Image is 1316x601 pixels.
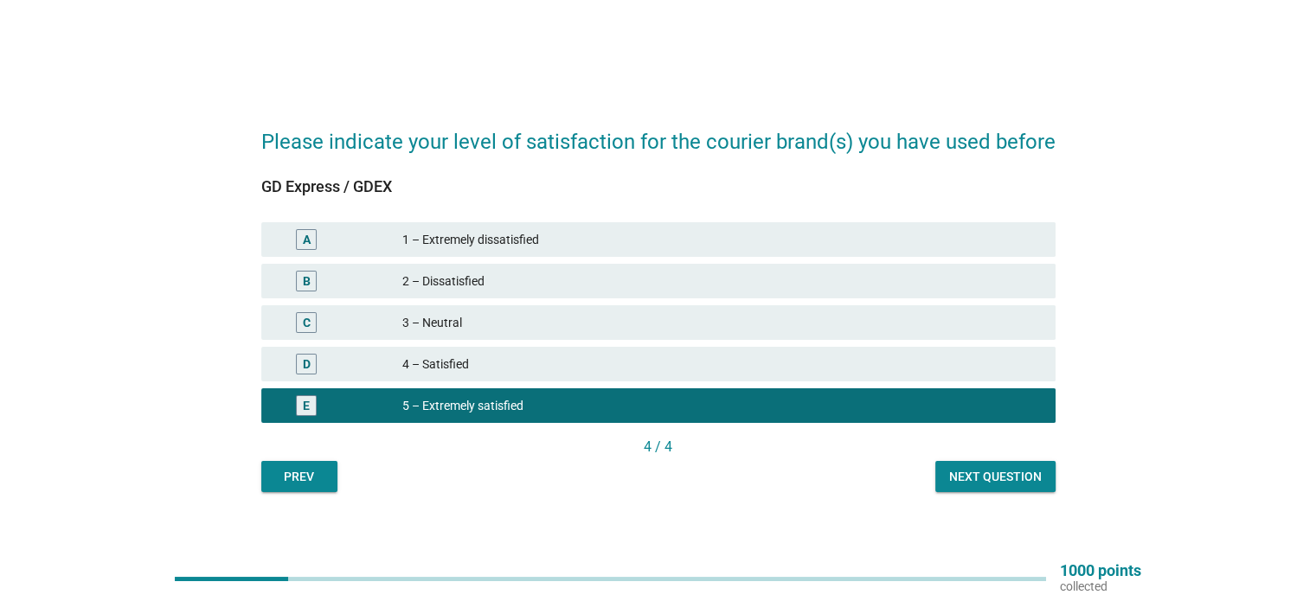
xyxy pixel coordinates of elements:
[303,314,311,332] div: C
[402,312,1041,333] div: 3 – Neutral
[402,271,1041,291] div: 2 – Dissatisfied
[935,461,1056,492] button: Next question
[303,355,311,374] div: D
[402,354,1041,374] div: 4 – Satisfied
[303,272,311,291] div: B
[261,461,337,492] button: Prev
[1060,579,1141,594] p: collected
[261,175,1056,198] div: GD Express / GDEX
[402,229,1041,250] div: 1 – Extremely dissatisfied
[261,437,1056,457] div: 4 / 4
[1060,563,1141,579] p: 1000 points
[949,468,1042,486] div: Next question
[275,468,324,486] div: Prev
[402,395,1041,416] div: 5 – Extremely satisfied
[303,397,310,415] div: E
[303,231,311,249] div: A
[261,109,1056,157] h2: Please indicate your level of satisfaction for the courier brand(s) you have used before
